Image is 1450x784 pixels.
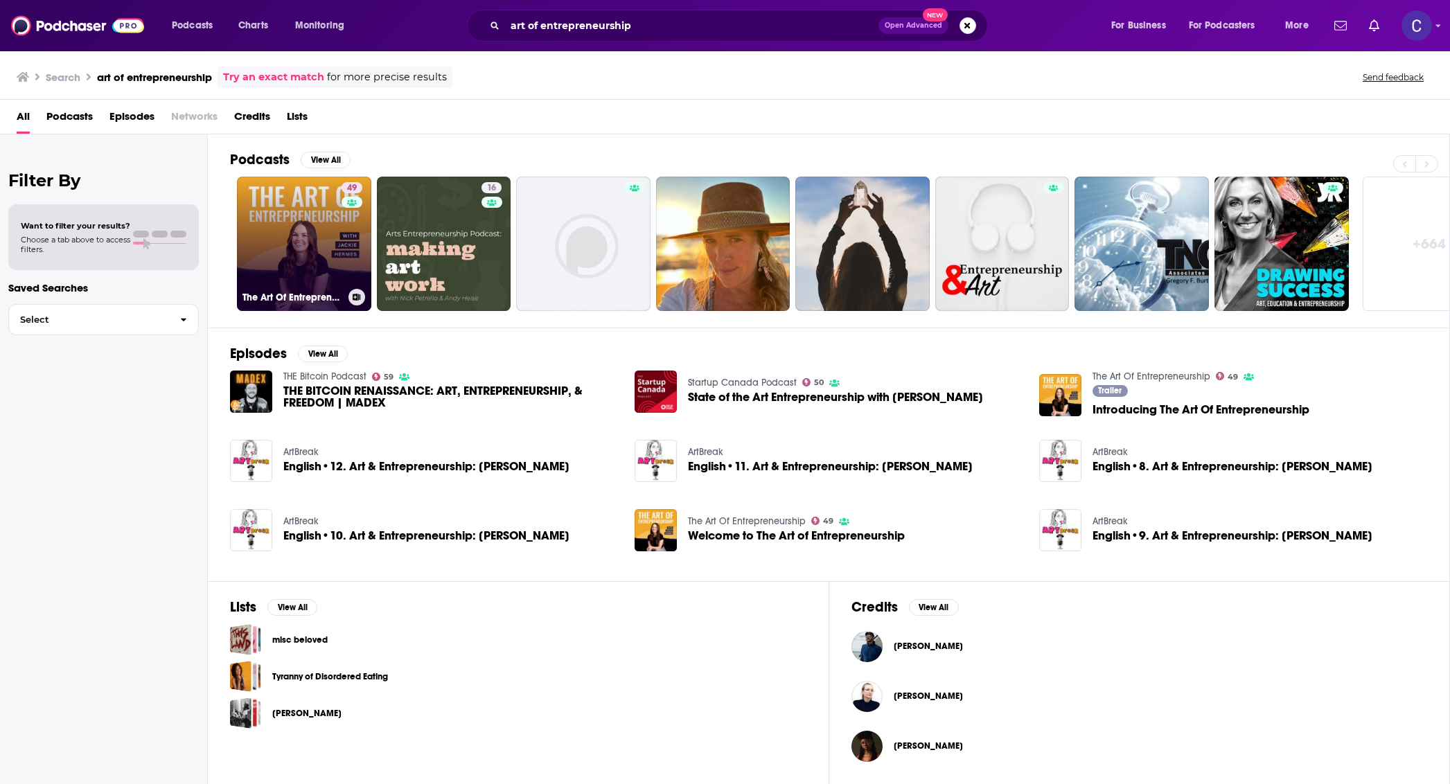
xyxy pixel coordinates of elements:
span: Select [9,315,169,324]
a: Welcome to The Art of Entrepreneurship [688,530,905,542]
span: Tyranny of Disordered Eating [230,661,261,692]
img: English•11. Art & Entrepreneurship: Jessica Soueidi [635,440,677,482]
span: Networks [171,105,218,134]
span: For Business [1111,16,1166,35]
img: Stephanie Brown [851,731,883,762]
span: Logged in as publicityxxtina [1402,10,1432,41]
span: THE BITCOIN RENAISSANCE: ART, ENTREPRENEURSHIP, & FREEDOM | MADEX [283,385,618,409]
a: Podcasts [46,105,93,134]
a: CreditsView All [851,598,959,616]
a: misc beloved [230,624,261,655]
a: Yuri Cataldo [894,641,963,652]
img: Introducing The Art Of Entrepreneurship [1039,374,1081,416]
a: The Art Of Entrepreneurship [1093,371,1210,382]
button: View All [909,599,959,616]
button: View All [298,346,348,362]
a: Episodes [109,105,154,134]
button: Show profile menu [1402,10,1432,41]
a: Show notifications dropdown [1329,14,1352,37]
a: English•12. Art & Entrepreneurship: Laura Grinberga [283,461,569,472]
a: 49The Art Of Entrepreneurship [237,177,371,311]
button: open menu [1102,15,1183,37]
h3: art of entrepreneurship [97,71,212,84]
img: tab_keywords_by_traffic_grey.svg [138,80,149,91]
a: Charts [229,15,276,37]
a: PodcastsView All [230,151,351,168]
a: English•8. Art & Entrepreneurship: Maryna Rybackova [1093,461,1372,472]
a: misc beloved [272,632,328,648]
a: The Art Of Entrepreneurship [688,515,806,527]
a: EpisodesView All [230,345,348,362]
span: Want to filter your results? [21,221,130,231]
a: Show notifications dropdown [1363,14,1385,37]
span: [PERSON_NAME] [894,641,963,652]
h2: Podcasts [230,151,290,168]
h2: Credits [851,598,898,616]
img: English•10. Art & Entrepreneurship: Elisabetta Roncati [230,509,272,551]
img: Jenny Theolin [851,681,883,712]
img: Yuri Cataldo [851,631,883,662]
a: Introducing The Art Of Entrepreneurship [1093,404,1309,416]
img: State of the Art Entrepreneurship with Steve Blank [635,371,677,413]
img: Podchaser - Follow, Share and Rate Podcasts [11,12,144,39]
a: ArtBreak [1093,446,1128,458]
a: ArtBreak [283,515,319,527]
a: Tyranny of Disordered Eating [272,669,388,684]
div: Domain: [DOMAIN_NAME] [36,36,152,47]
span: Choose a tab above to access filters. [21,235,130,254]
span: For Podcasters [1189,16,1255,35]
span: Charts [238,16,268,35]
a: 16 [377,177,511,311]
a: English•10. Art & Entrepreneurship: Elisabetta Roncati [283,530,569,542]
a: ArtBreak [283,446,319,458]
button: Yuri CataldoYuri Cataldo [851,624,1428,668]
img: logo_orange.svg [22,22,33,33]
button: open menu [1275,15,1326,37]
a: 49 [811,517,834,525]
span: for more precise results [327,69,447,85]
a: ArtBreak [688,446,723,458]
span: Open Advanced [885,22,942,29]
div: Search podcasts, credits, & more... [480,10,1001,42]
input: Search podcasts, credits, & more... [505,15,878,37]
div: Keywords by Traffic [153,82,233,91]
img: THE BITCOIN RENAISSANCE: ART, ENTREPRENEURSHIP, & FREEDOM | MADEX [230,371,272,413]
a: 59 [372,373,394,381]
img: English•8. Art & Entrepreneurship: Maryna Rybackova [1039,440,1081,482]
a: Jenny Theolin [894,691,963,702]
h3: The Art Of Entrepreneurship [242,292,343,303]
span: 49 [347,181,357,195]
div: Domain Overview [53,82,124,91]
span: English•10. Art & Entrepreneurship: [PERSON_NAME] [283,530,569,542]
a: 16 [481,182,502,193]
a: English•12. Art & Entrepreneurship: Laura Grinberga [230,440,272,482]
button: Open AdvancedNew [878,17,948,34]
img: tab_domain_overview_orange.svg [37,80,48,91]
a: 49 [342,182,362,193]
h2: Filter By [8,170,199,190]
a: Try an exact match [223,69,324,85]
span: Trailer [1098,386,1122,395]
span: [PERSON_NAME] [894,740,963,751]
button: Select [8,304,199,335]
button: Stephanie BrownStephanie Brown [851,724,1428,768]
span: Credits [234,105,270,134]
span: All [17,105,30,134]
a: Lists [287,105,308,134]
img: User Profile [1402,10,1432,41]
span: Podcasts [172,16,213,35]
